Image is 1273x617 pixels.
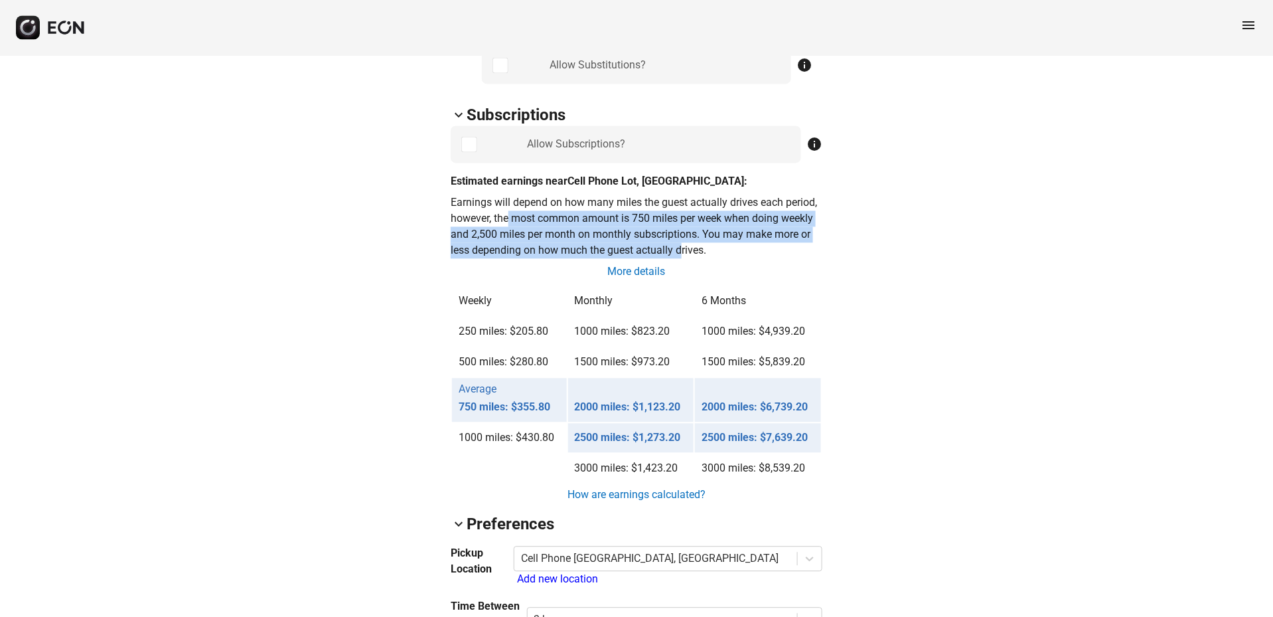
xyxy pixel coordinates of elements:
span: info [796,58,812,74]
a: How are earnings calculated? [566,487,707,503]
p: Estimated earnings near Cell Phone Lot, [GEOGRAPHIC_DATA]: [451,174,822,190]
p: Average [459,382,496,398]
span: keyboard_arrow_down [451,108,467,124]
td: 1500 miles: $973.20 [568,348,694,377]
span: info [806,137,822,153]
td: 250 miles: $205.80 [452,317,567,347]
td: 2500 miles: $1,273.20 [568,424,694,453]
td: 500 miles: $280.80 [452,348,567,377]
td: 3000 miles: $8,539.20 [695,454,821,484]
th: Monthly [568,287,694,316]
div: Allow Subscriptions? [527,137,625,153]
th: Weekly [452,287,567,316]
th: 6 Months [695,287,821,316]
p: 2000 miles: $6,739.20 [702,400,814,416]
h3: Pickup Location [451,546,514,578]
h2: Subscriptions [467,105,565,126]
td: 1500 miles: $5,839.20 [695,348,821,377]
p: 750 miles: $355.80 [459,400,560,416]
p: 2000 miles: $1,123.20 [575,400,688,416]
p: Earnings will depend on how many miles the guest actually drives each period, however, the most c... [451,195,822,259]
span: menu [1241,18,1257,34]
span: keyboard_arrow_down [451,517,467,533]
td: 2500 miles: $7,639.20 [695,424,821,453]
h2: Preferences [467,514,554,535]
td: 3000 miles: $1,423.20 [568,454,694,484]
td: 1000 miles: $4,939.20 [695,317,821,347]
td: 1000 miles: $430.80 [452,424,567,453]
div: Add new location [517,572,822,588]
td: 1000 miles: $823.20 [568,317,694,347]
a: More details [607,264,667,280]
div: Allow Substitutions? [550,58,646,74]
